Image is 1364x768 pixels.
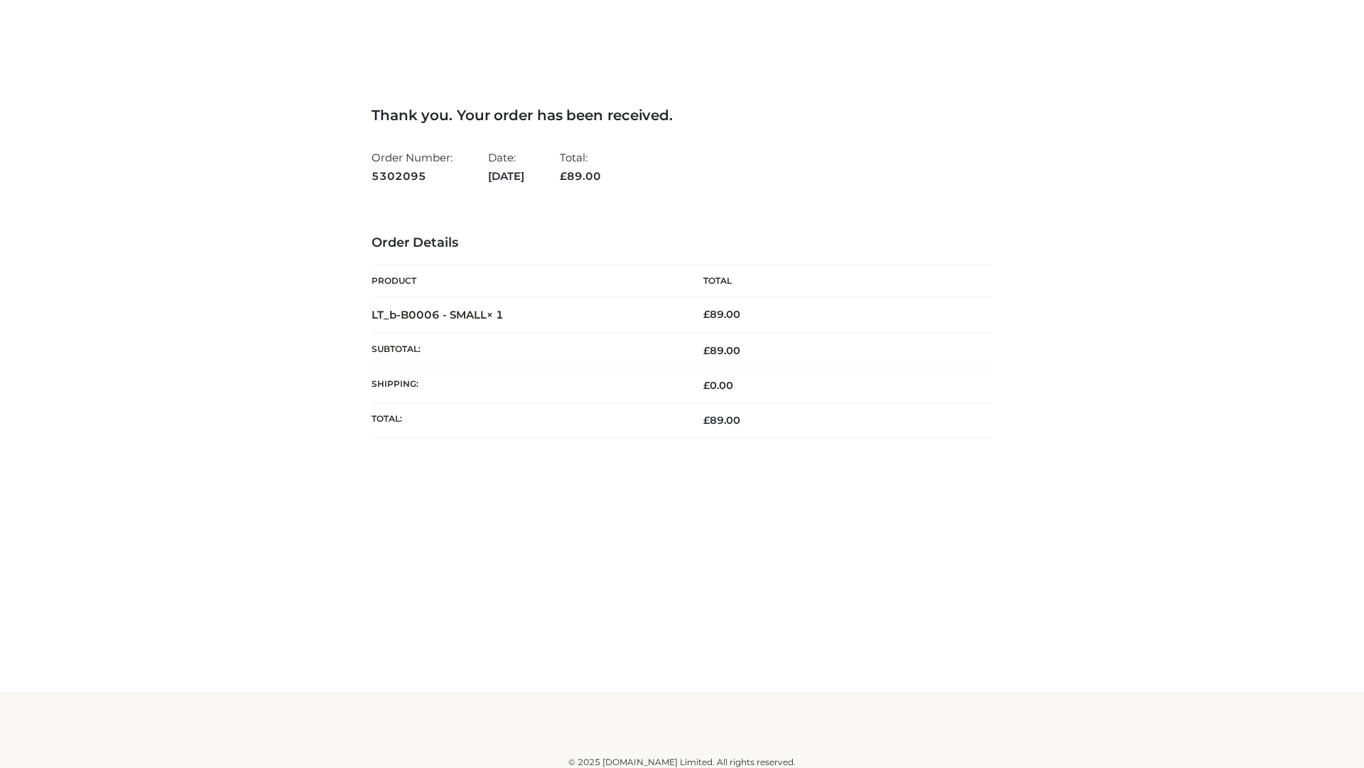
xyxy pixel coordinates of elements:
[372,368,682,403] th: Shipping:
[560,169,601,183] span: 89.00
[703,414,710,427] span: £
[682,265,992,297] th: Total
[372,167,453,186] strong: 5302095
[372,308,504,321] strong: LT_b-B0006 - SMALL
[372,107,992,124] h3: Thank you. Your order has been received.
[372,145,453,188] li: Order Number:
[488,145,524,188] li: Date:
[560,169,567,183] span: £
[703,344,710,357] span: £
[487,308,504,321] strong: × 1
[703,308,710,321] span: £
[372,333,682,368] th: Subtotal:
[703,379,733,392] bdi: 0.00
[703,308,740,321] bdi: 89.00
[488,167,524,186] strong: [DATE]
[372,403,682,438] th: Total:
[703,379,710,392] span: £
[703,414,740,427] span: 89.00
[560,145,601,188] li: Total:
[372,235,992,251] h3: Order Details
[372,265,682,297] th: Product
[703,344,740,357] span: 89.00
